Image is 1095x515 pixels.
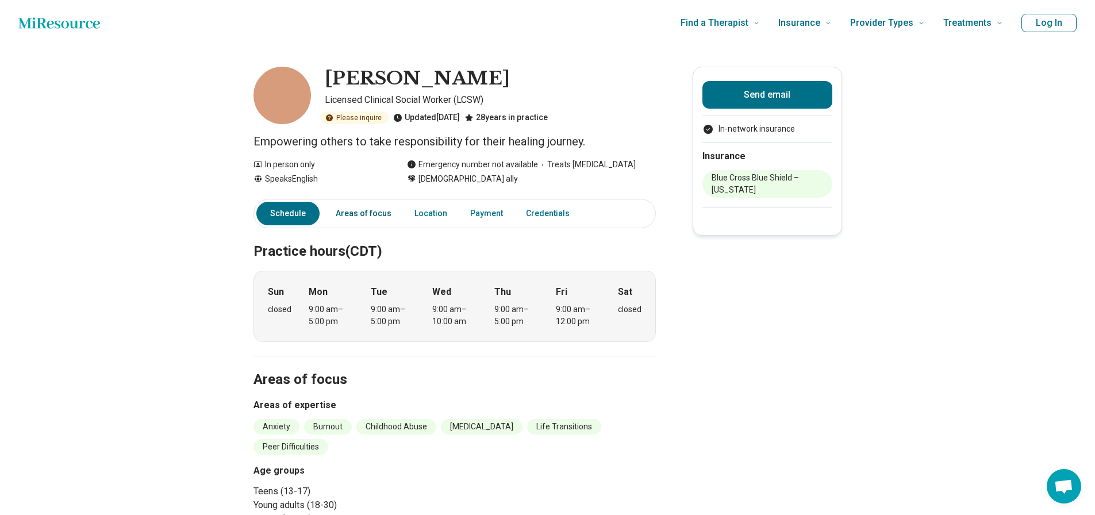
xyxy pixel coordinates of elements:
strong: Sun [268,285,284,299]
strong: Wed [432,285,451,299]
strong: Tue [371,285,387,299]
div: In person only [253,159,384,171]
div: 9:00 am – 5:00 pm [494,303,539,328]
a: Areas of focus [329,202,398,225]
strong: Fri [556,285,567,299]
li: Childhood Abuse [356,419,436,435]
div: When does the program meet? [253,271,656,342]
h2: Practice hours (CDT) [253,214,656,262]
span: Treatments [943,15,992,31]
span: Treats [MEDICAL_DATA] [538,159,636,171]
div: Speaks English [253,173,384,185]
div: Open chat [1047,469,1081,504]
div: 9:00 am – 5:00 pm [309,303,353,328]
li: [MEDICAL_DATA] [441,419,522,435]
div: 9:00 am – 5:00 pm [371,303,415,328]
li: Teens (13-17) [253,485,450,498]
strong: Thu [494,285,511,299]
h2: Insurance [702,149,832,163]
li: Blue Cross Blue Shield – [US_STATE] [702,170,832,198]
span: Insurance [778,15,820,31]
ul: Payment options [702,123,832,135]
div: 9:00 am – 12:00 pm [556,303,600,328]
div: Please inquire [320,112,389,124]
strong: Mon [309,285,328,299]
li: In-network insurance [702,123,832,135]
li: Life Transitions [527,419,601,435]
li: Burnout [304,419,352,435]
div: Emergency number not available [407,159,538,171]
p: Empowering others to take responsibility for their healing journey. [253,133,656,149]
div: Updated [DATE] [393,112,460,124]
a: Location [408,202,454,225]
li: Peer Difficulties [253,439,328,455]
h3: Age groups [253,464,450,478]
li: Anxiety [253,419,299,435]
p: Licensed Clinical Social Worker (LCSW) [325,93,656,107]
button: Log In [1021,14,1077,32]
span: Find a Therapist [681,15,748,31]
li: Young adults (18-30) [253,498,450,512]
div: closed [268,303,291,316]
span: [DEMOGRAPHIC_DATA] ally [418,173,518,185]
span: Provider Types [850,15,913,31]
strong: Sat [618,285,632,299]
a: Payment [463,202,510,225]
button: Send email [702,81,832,109]
div: 28 years in practice [464,112,548,124]
div: 9:00 am – 10:00 am [432,303,477,328]
a: Credentials [519,202,583,225]
h1: [PERSON_NAME] [325,67,510,91]
h2: Areas of focus [253,343,656,390]
div: closed [618,303,641,316]
a: Home page [18,11,100,34]
img: Tina Bugg, Licensed Clinical Social Worker (LCSW) [253,67,311,124]
a: Schedule [256,202,320,225]
h3: Areas of expertise [253,398,656,412]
